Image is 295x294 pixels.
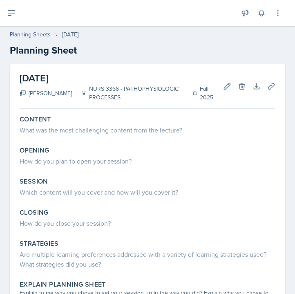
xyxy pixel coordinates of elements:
div: How do you plan to open your session? [20,156,275,166]
label: Session [20,177,48,186]
div: How do you close your session? [20,218,275,228]
div: Are multiple learning preferences addressed with a variety of learning strategies used? What stra... [20,249,275,269]
label: Explain Planning Sheet [20,281,106,289]
div: Fall 2025 [183,85,217,102]
h2: Planning Sheet [10,43,285,58]
label: Closing [20,209,49,217]
label: Content [20,115,51,123]
label: Strategies [20,240,58,248]
h2: [DATE] [20,71,217,85]
div: [PERSON_NAME] [20,89,72,98]
div: NURS 3366 - PATHOPHYSIOLOGIC PROCESSES [72,85,183,102]
div: Which content will you cover and how will you cover it? [20,187,275,197]
a: Planning Sheets [10,30,51,39]
label: Opening [20,146,49,155]
div: What was the most challenging content from the lecture? [20,125,275,135]
div: [DATE] [62,30,78,39]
